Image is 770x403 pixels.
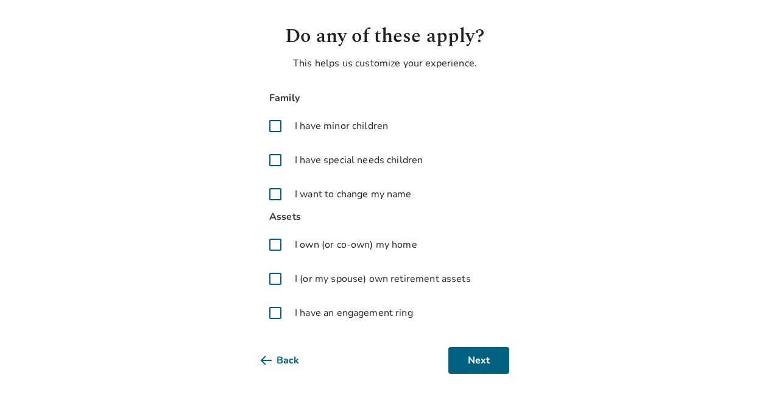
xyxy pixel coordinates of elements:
[295,153,423,167] span: I have special needs children
[709,345,770,403] iframe: Chat Widget
[295,272,471,286] span: I (or my spouse) own retirement assets
[295,119,388,133] span: I have minor children
[448,347,509,374] button: Next
[261,347,319,374] button: Back
[261,56,509,71] p: This helps us customize your experience.
[261,209,509,225] span: Assets
[261,90,509,107] span: Family
[261,22,509,51] h1: Do any of these apply?
[295,237,417,252] span: I own (or co-own) my home
[295,187,412,201] span: I want to change my name
[295,306,413,320] span: I have an engagement ring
